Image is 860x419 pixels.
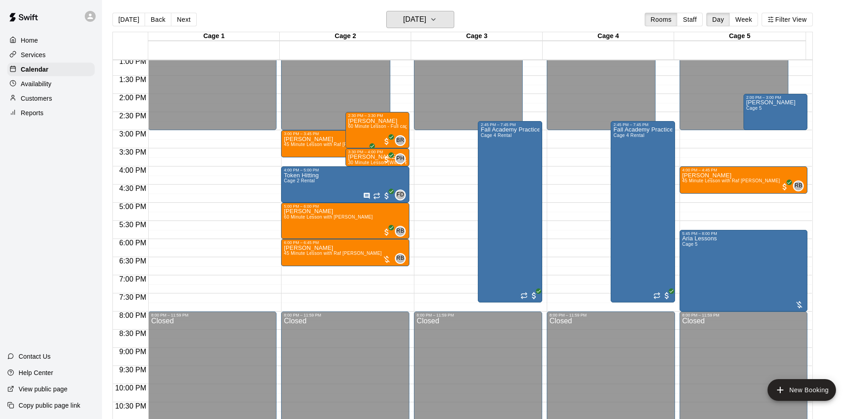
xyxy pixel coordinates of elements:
span: Cage 2 Rental [284,178,315,183]
span: 1:30 PM [117,76,149,83]
div: Rafael Betances [395,226,406,237]
span: 7:00 PM [117,275,149,283]
span: 7:30 PM [117,293,149,301]
div: 5:45 PM – 8:00 PM [682,231,805,236]
span: 3:30 PM [117,148,149,156]
span: Cage 5 [746,106,762,111]
div: Patrick Hodges [395,153,406,164]
div: 2:30 PM – 3:30 PM [348,113,407,118]
div: 2:00 PM – 3:00 PM [746,95,805,100]
span: Recurring event [373,192,380,200]
div: 6:00 PM – 6:45 PM [284,240,407,245]
a: Home [7,34,95,47]
span: 30 Minute Lesson (With [PERSON_NAME]) [348,160,442,165]
p: Contact Us [19,352,51,361]
div: 3:30 PM – 4:00 PM: Rory McGuire [345,148,409,166]
span: Recurring event [520,292,528,299]
div: 4:00 PM – 5:00 PM [284,168,407,172]
div: Billy Jack Ryan [395,135,406,146]
span: Front Desk [398,190,406,200]
div: 2:45 PM – 7:45 PM: Fall Academy Practice [611,121,675,302]
button: [DATE] [112,13,145,26]
span: All customers have paid [382,137,391,146]
div: 3:30 PM – 4:00 PM [348,150,407,154]
span: All customers have paid [363,146,372,155]
span: 9:30 PM [117,366,149,374]
p: Customers [21,94,52,103]
span: 8:00 PM [117,312,149,319]
div: Cage 3 [411,32,543,41]
div: 8:00 PM – 11:59 PM [682,313,805,317]
span: All customers have paid [382,228,391,237]
p: Home [21,36,38,45]
span: All customers have paid [780,182,789,191]
span: RB [396,227,404,236]
h6: [DATE] [403,13,426,26]
span: 4:00 PM [117,166,149,174]
button: Rooms [645,13,677,26]
span: 45 Minute Lesson with Raf [PERSON_NAME] [682,178,780,183]
button: [DATE] [386,11,454,28]
p: Services [21,50,46,59]
div: Rafael Betances [395,253,406,264]
div: 2:45 PM – 7:45 PM [613,122,672,127]
span: Billy Jack Ryan [398,135,406,146]
span: 10:00 PM [113,384,148,392]
div: 5:00 PM – 6:00 PM [284,204,407,209]
span: Cage 4 Rental [613,133,644,138]
span: 45 Minute Lesson with Raf [PERSON_NAME] [284,251,382,256]
div: 4:00 PM – 5:00 PM: Token Hitting [281,166,409,203]
p: Availability [21,79,52,88]
span: 9:00 PM [117,348,149,356]
p: Reports [21,108,44,117]
span: 60 Minute Lesson with [PERSON_NAME] [284,214,373,219]
span: PH [396,154,404,163]
span: All customers have paid [530,291,539,300]
div: 8:00 PM – 11:59 PM [151,313,274,317]
button: Staff [677,13,703,26]
span: 6:30 PM [117,257,149,265]
a: Calendar [7,63,95,76]
span: Rafael Betances [797,180,804,191]
span: 3:00 PM [117,130,149,138]
span: 6:00 PM [117,239,149,247]
div: Cage 1 [148,32,280,41]
svg: Has notes [363,192,370,200]
button: Back [145,13,171,26]
div: Rafael Betances [793,180,804,191]
div: Customers [7,92,95,105]
div: 2:45 PM – 7:45 PM: Fall Academy Practice [478,121,542,302]
div: 8:00 PM – 11:59 PM [284,313,407,317]
span: Recurring event [653,292,661,299]
span: 60 Minute Lesson - Full cage with [PERSON_NAME] [PERSON_NAME] [348,124,502,129]
a: Services [7,48,95,62]
a: Availability [7,77,95,91]
span: FD [397,190,404,200]
div: Cage 4 [543,32,674,41]
div: 8:00 PM – 11:59 PM [417,313,539,317]
span: 2:30 PM [117,112,149,120]
span: RB [795,181,802,190]
button: Week [729,13,758,26]
span: 5:00 PM [117,203,149,210]
p: View public page [19,385,68,394]
div: Front Desk [395,190,406,200]
span: 4:30 PM [117,185,149,192]
span: 45 Minute Lesson with Raf [PERSON_NAME] [284,142,382,147]
a: Reports [7,106,95,120]
div: Cage 5 [674,32,806,41]
div: 2:30 PM – 3:30 PM: Rowan Ansanelli [345,112,409,148]
span: 8:30 PM [117,330,149,337]
button: Day [706,13,730,26]
span: 5:30 PM [117,221,149,229]
div: 3:00 PM – 3:45 PM [284,132,387,136]
span: 2:00 PM [117,94,149,102]
span: Patrick Hodges [398,153,406,164]
span: 10:30 PM [113,402,148,410]
span: 1:00 PM [117,58,149,65]
button: Next [171,13,196,26]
